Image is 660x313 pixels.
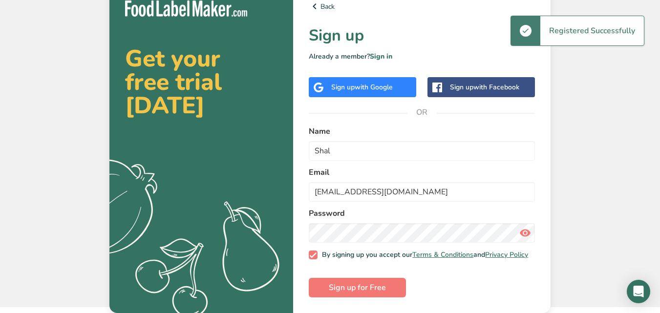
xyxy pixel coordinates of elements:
h1: Sign up [309,24,535,47]
input: email@example.com [309,182,535,202]
a: Privacy Policy [485,250,528,259]
div: Sign up [331,82,393,92]
button: Sign up for Free [309,278,406,297]
img: Food Label Maker [125,0,247,17]
span: By signing up you accept our and [318,250,529,259]
span: with Google [355,83,393,92]
label: Email [309,167,535,178]
span: Sign up for Free [329,282,386,293]
div: Sign up [450,82,519,92]
div: Registered Successfully [540,16,644,45]
input: John Doe [309,141,535,161]
p: Already a member? [309,51,535,62]
span: OR [407,98,437,127]
div: Open Intercom Messenger [627,280,650,303]
h2: Get your free trial [DATE] [125,47,277,117]
label: Name [309,125,535,137]
a: Terms & Conditions [412,250,473,259]
a: Back [309,0,535,12]
span: with Facebook [473,83,519,92]
label: Password [309,208,535,219]
a: Sign in [370,52,392,61]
